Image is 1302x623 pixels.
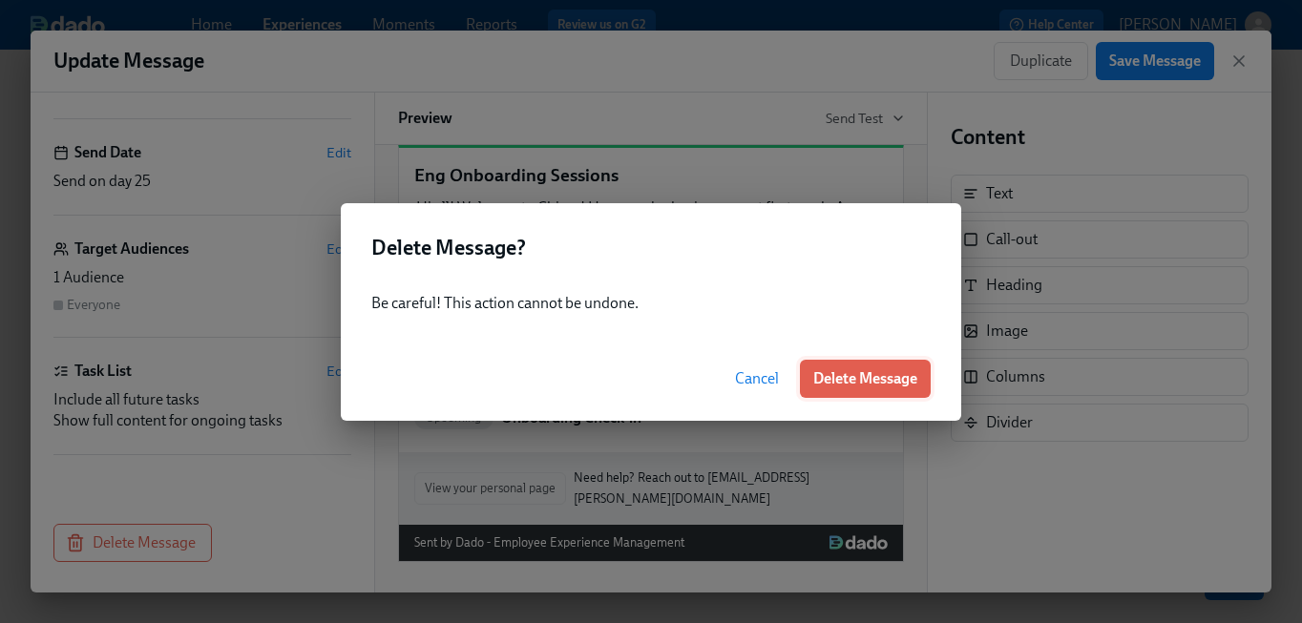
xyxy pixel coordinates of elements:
[722,360,792,398] button: Cancel
[813,369,917,388] span: Delete Message
[371,234,931,262] h2: Delete Message?
[735,369,779,388] span: Cancel
[371,293,931,314] p: Be careful! This action cannot be undone.
[800,360,931,398] button: Delete Message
